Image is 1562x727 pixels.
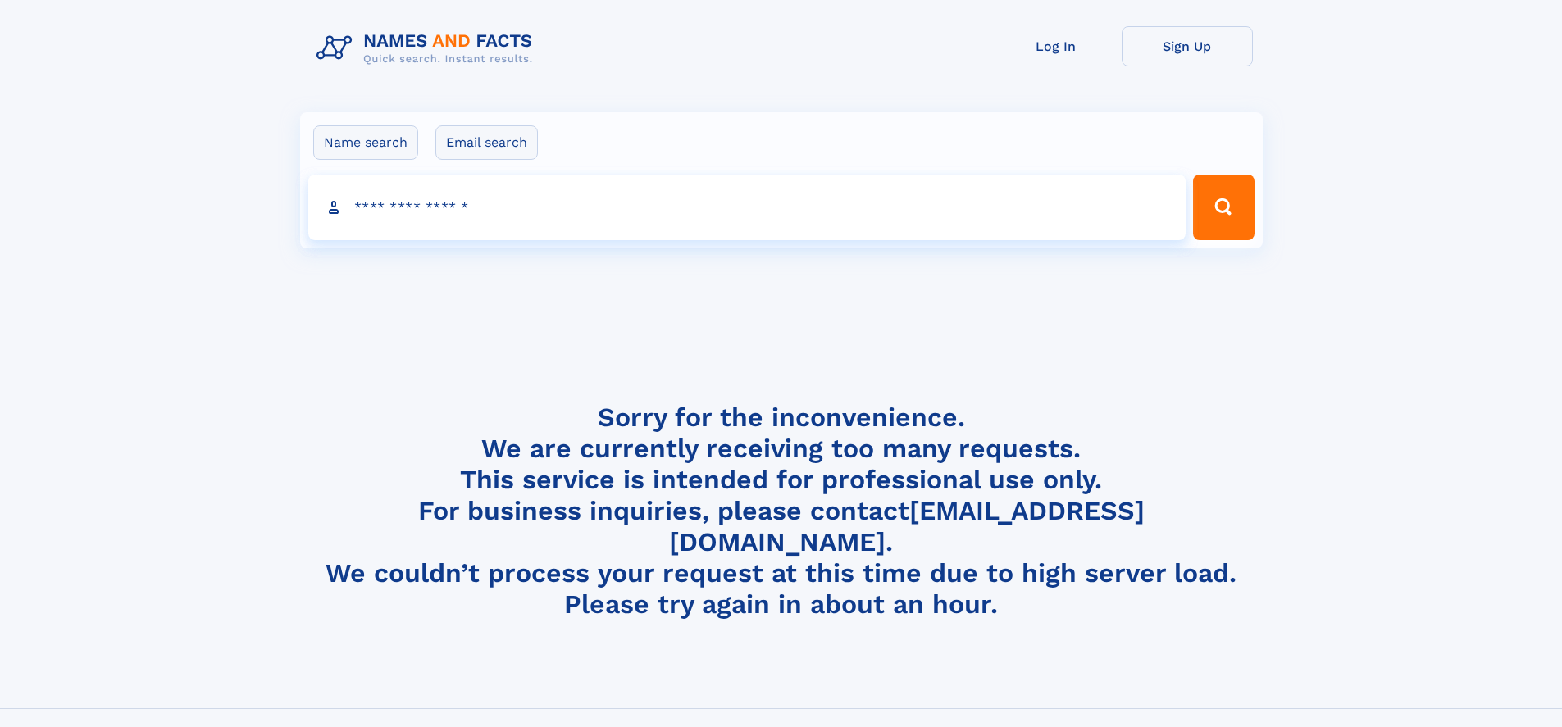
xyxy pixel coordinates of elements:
[308,175,1186,240] input: search input
[1122,26,1253,66] a: Sign Up
[310,26,546,70] img: Logo Names and Facts
[310,402,1253,620] h4: Sorry for the inconvenience. We are currently receiving too many requests. This service is intend...
[313,125,418,160] label: Name search
[435,125,538,160] label: Email search
[990,26,1122,66] a: Log In
[669,495,1145,557] a: [EMAIL_ADDRESS][DOMAIN_NAME]
[1193,175,1254,240] button: Search Button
